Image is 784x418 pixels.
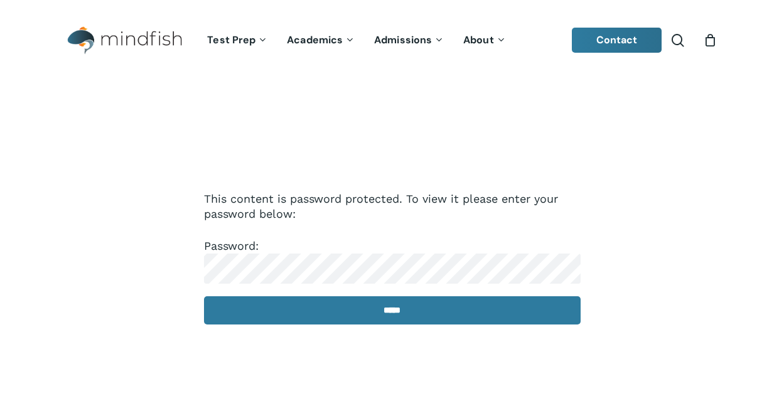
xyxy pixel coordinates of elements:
[50,17,734,64] header: Main Menu
[365,35,454,46] a: Admissions
[463,33,494,46] span: About
[572,28,662,53] a: Contact
[204,239,581,274] label: Password:
[204,254,581,284] input: Password:
[374,33,432,46] span: Admissions
[204,191,581,238] p: This content is password protected. To view it please enter your password below:
[703,33,717,47] a: Cart
[207,33,255,46] span: Test Prep
[198,35,277,46] a: Test Prep
[596,33,638,46] span: Contact
[287,33,343,46] span: Academics
[277,35,365,46] a: Academics
[198,17,515,64] nav: Main Menu
[454,35,516,46] a: About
